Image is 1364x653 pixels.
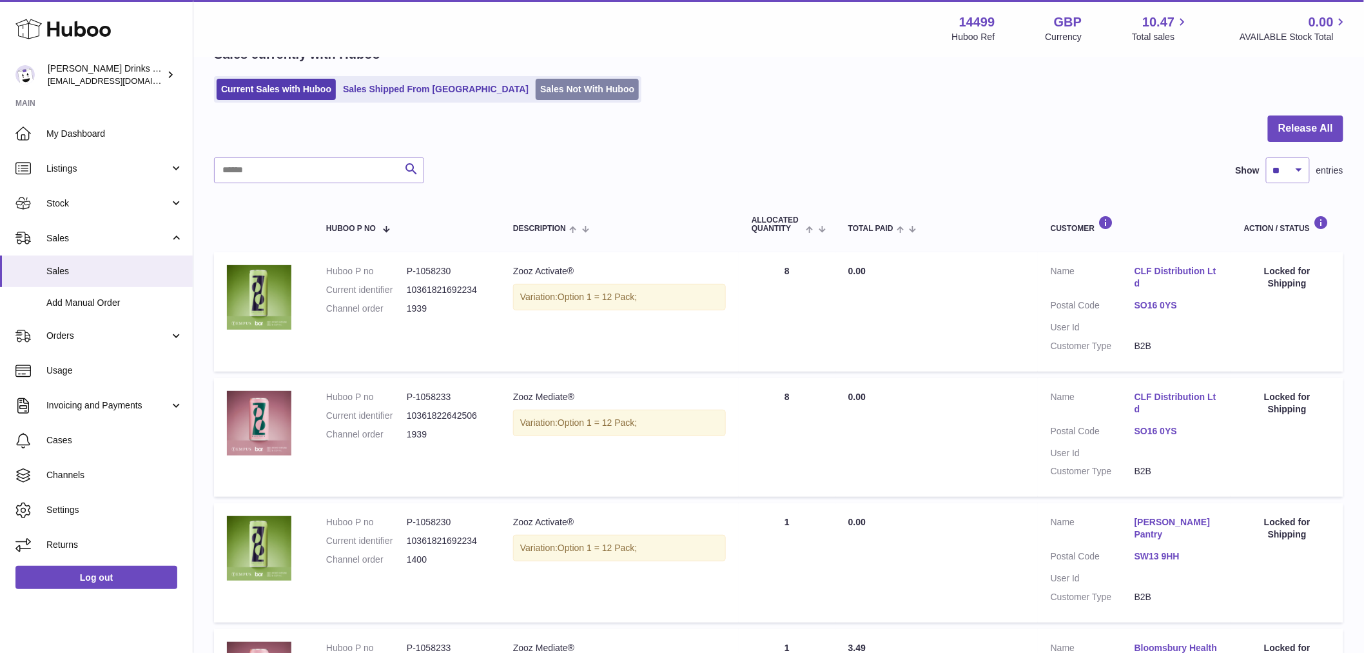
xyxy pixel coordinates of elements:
span: Invoicing and Payments [46,399,170,412]
dd: 1939 [407,428,487,441]
div: Locked for Shipping [1244,265,1330,290]
a: SO16 0YS [1135,299,1218,312]
dd: 1400 [407,554,487,566]
dt: Postal Code [1051,550,1135,566]
div: Huboo Ref [952,31,995,43]
div: Zooz Mediate® [513,391,726,403]
span: Total sales [1132,31,1189,43]
span: Sales [46,232,170,245]
img: MEDIATE_1_68be7b9d-234d-4eb2-b0ee-639b03038b08.png [227,391,291,456]
span: Returns [46,539,183,551]
img: internalAdmin-14499@internal.huboo.com [15,65,35,85]
span: 10.47 [1142,14,1174,31]
span: Cases [46,434,183,447]
span: entries [1316,165,1343,177]
dt: Current identifier [326,535,407,547]
dt: Customer Type [1051,591,1135,603]
span: Orders [46,330,170,342]
strong: 14499 [959,14,995,31]
a: SW13 9HH [1135,550,1218,563]
dt: Postal Code [1051,425,1135,441]
label: Show [1236,165,1260,177]
span: Add Manual Order [46,297,183,309]
dt: Current identifier [326,410,407,422]
span: Option 1 = 12 Pack; [558,543,637,553]
span: 0.00 [848,266,866,276]
span: Settings [46,504,183,516]
dt: Customer Type [1051,465,1135,477]
dd: P-1058230 [407,265,487,277]
span: Usage [46,365,183,377]
dt: Name [1051,516,1135,544]
span: Huboo P no [326,225,376,233]
div: Variation: [513,410,726,436]
span: 0.00 [848,517,866,527]
dd: B2B [1135,591,1218,603]
img: ACTIVATE_1_9d49eb03-ef52-4e5c-b688-9860ae38d943.png [227,265,291,330]
div: Customer [1051,216,1218,233]
a: CLF Distribution Ltd [1135,391,1218,416]
div: Variation: [513,284,726,310]
span: Channels [46,469,183,481]
span: 0.00 [848,392,866,402]
dd: 10361822642506 [407,410,487,422]
dt: Huboo P no [326,516,407,528]
dd: 10361821692234 [407,284,487,296]
strong: GBP [1054,14,1082,31]
dt: Channel order [326,554,407,566]
span: 3.49 [848,643,866,653]
a: SO16 0YS [1135,425,1218,437]
div: Variation: [513,535,726,561]
a: CLF Distribution Ltd [1135,265,1218,290]
dt: Postal Code [1051,299,1135,315]
div: Zooz Activate® [513,265,726,277]
a: Sales Shipped From [GEOGRAPHIC_DATA] [338,79,533,100]
dt: Channel order [326,303,407,315]
span: Option 1 = 12 Pack; [558,292,637,302]
dt: Name [1051,391,1135,419]
dt: Customer Type [1051,340,1135,352]
div: [PERSON_NAME] Drinks LTD (t/a Zooz) [48,63,164,87]
a: Sales Not With Huboo [536,79,639,100]
td: 8 [739,378,835,497]
span: My Dashboard [46,128,183,140]
dd: 1939 [407,303,487,315]
div: Zooz Activate® [513,516,726,528]
dt: Name [1051,265,1135,293]
dd: P-1058233 [407,391,487,403]
dd: P-1058230 [407,516,487,528]
span: Option 1 = 12 Pack; [558,417,637,428]
td: 1 [739,503,835,622]
span: [EMAIL_ADDRESS][DOMAIN_NAME] [48,75,190,86]
dd: B2B [1135,340,1218,352]
a: Current Sales with Huboo [217,79,336,100]
div: Locked for Shipping [1244,391,1330,416]
span: 0.00 [1309,14,1334,31]
dt: Huboo P no [326,391,407,403]
img: ACTIVATE_1_9d49eb03-ef52-4e5c-b688-9860ae38d943.png [227,516,291,581]
td: 8 [739,252,835,371]
span: AVAILABLE Stock Total [1240,31,1349,43]
a: Log out [15,566,177,589]
dt: Current identifier [326,284,407,296]
dd: B2B [1135,465,1218,477]
span: ALLOCATED Quantity [752,216,803,233]
dt: User Id [1051,321,1135,334]
button: Release All [1268,116,1343,142]
dt: Channel order [326,428,407,441]
div: Locked for Shipping [1244,516,1330,541]
dt: User Id [1051,572,1135,585]
span: Total paid [848,225,893,233]
a: [PERSON_NAME] Pantry [1135,516,1218,541]
a: 10.47 Total sales [1132,14,1189,43]
span: Stock [46,197,170,210]
div: Action / Status [1244,216,1330,233]
dt: User Id [1051,447,1135,459]
dt: Huboo P no [326,265,407,277]
span: Sales [46,265,183,277]
div: Currency [1046,31,1082,43]
dd: 10361821692234 [407,535,487,547]
a: 0.00 AVAILABLE Stock Total [1240,14,1349,43]
span: Listings [46,163,170,175]
span: Description [513,225,566,233]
